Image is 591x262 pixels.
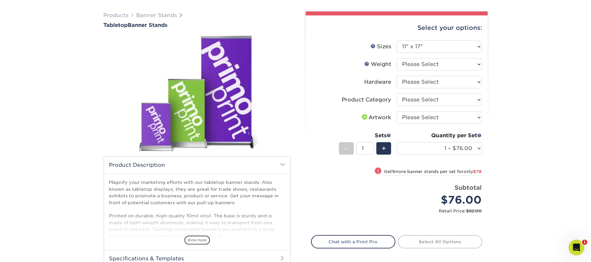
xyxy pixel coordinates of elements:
[474,169,482,174] span: $76
[377,168,379,175] span: !
[137,12,177,18] a: Banner Stands
[104,157,290,173] h2: Product Description
[464,169,482,174] span: only
[316,208,482,214] small: Retail Price:
[402,192,482,208] div: $76.00
[109,179,285,239] p: Magnify your marketing efforts with our tabletop banner stands. Also known as tabletop displays, ...
[345,143,348,153] span: -
[104,22,291,28] h1: Banner Stands
[382,143,386,153] span: +
[365,60,391,68] div: Weight
[104,29,291,158] img: Tabletop 01
[104,12,129,18] a: Products
[582,240,587,245] span: 1
[104,22,291,28] a: TabletopBanner Stands
[361,114,391,121] div: Artwork
[398,235,482,248] a: Select All Options
[384,169,482,176] small: Get more banner stands per set for
[311,15,482,40] div: Select your options:
[466,208,482,213] span: $82.00
[311,235,395,248] a: Chat with a Print Pro
[397,132,482,140] div: Quantity per Set
[184,236,210,245] span: show more
[365,78,391,86] div: Hardware
[569,240,584,255] iframe: Intercom live chat
[371,43,391,51] div: Sizes
[342,96,391,104] div: Product Category
[392,169,394,174] strong: 1
[104,22,128,28] span: Tabletop
[339,132,391,140] div: Sets
[455,184,482,191] strong: Subtotal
